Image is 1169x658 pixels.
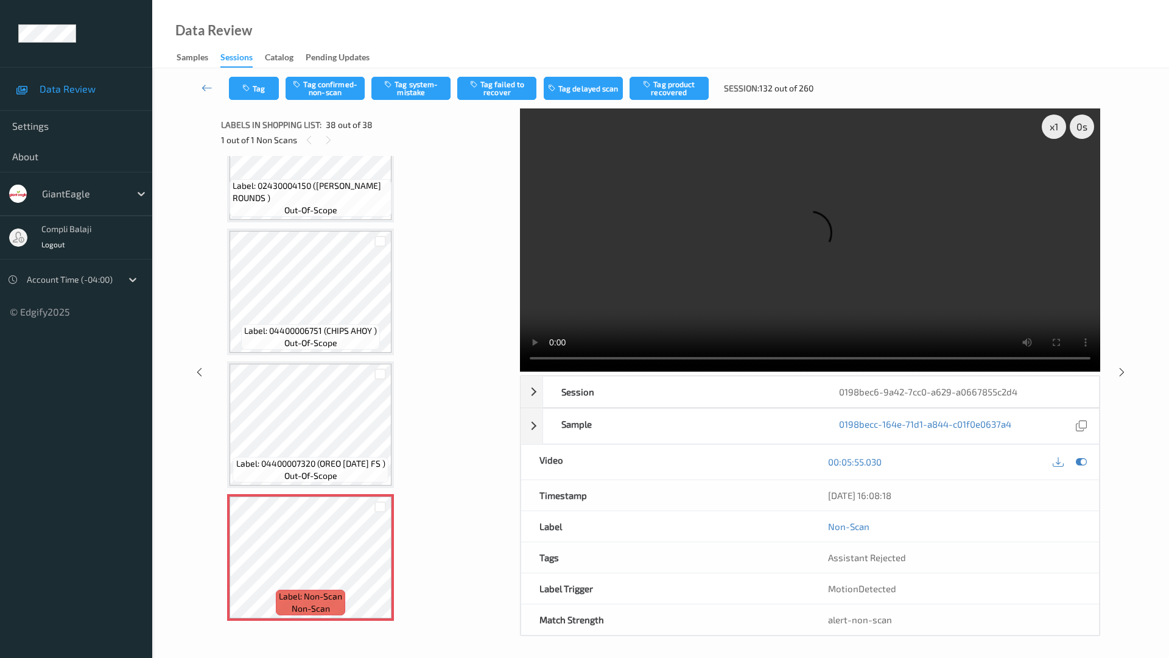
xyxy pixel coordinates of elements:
div: [DATE] 16:08:18 [828,489,1081,501]
span: Session: [724,82,759,94]
button: Tag delayed scan [544,77,623,100]
span: out-of-scope [284,204,337,216]
span: out-of-scope [284,337,337,349]
div: Sample [543,409,821,444]
div: Label [521,511,810,542]
div: 0198bec6-9a42-7cc0-a629-a0667855c2d4 [821,377,1099,407]
div: Data Review [175,24,252,37]
div: Session [543,377,821,407]
span: Label: 02430004150 ([PERSON_NAME] ROUNDS ) [233,180,388,204]
div: alert-non-scan [828,614,1081,626]
span: non-scan [292,603,330,615]
a: Non-Scan [828,520,869,532]
div: Sessions [220,51,253,68]
div: Sample0198becc-164e-71d1-a844-c01f0e0637a4 [521,408,1100,444]
a: 00:05:55.030 [828,456,882,468]
div: Video [521,445,810,479]
div: Pending Updates [306,51,370,66]
div: 1 out of 1 Non Scans [221,132,511,147]
div: Label Trigger [521,573,810,604]
span: Labels in shopping list: [221,119,321,131]
div: MotionDetected [810,573,1099,604]
div: Catalog [265,51,293,66]
span: Label: Non-Scan [279,590,342,603]
button: Tag confirmed-non-scan [286,77,365,100]
div: Tags [521,542,810,573]
a: Pending Updates [306,49,382,66]
a: 0198becc-164e-71d1-a844-c01f0e0637a4 [839,418,1011,434]
div: Session0198bec6-9a42-7cc0-a629-a0667855c2d4 [521,376,1100,408]
div: Samples [177,51,208,66]
a: Samples [177,49,220,66]
button: Tag system-mistake [371,77,451,100]
span: out-of-scope [284,470,337,482]
a: Catalog [265,49,306,66]
div: Timestamp [521,480,810,511]
div: Match Strength [521,604,810,635]
div: 0 s [1070,115,1094,139]
button: Tag failed to recover [457,77,536,100]
button: Tag [229,77,279,100]
a: Sessions [220,49,265,68]
span: Label: 04400006751 (CHIPS AHOY ) [244,325,377,337]
span: 132 out of 260 [759,82,813,94]
button: Tag product recovered [630,77,709,100]
span: Label: 04400007320 (OREO [DATE] FS ) [236,458,385,470]
div: x 1 [1042,115,1066,139]
span: 38 out of 38 [326,119,373,131]
span: Assistant Rejected [828,552,906,563]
